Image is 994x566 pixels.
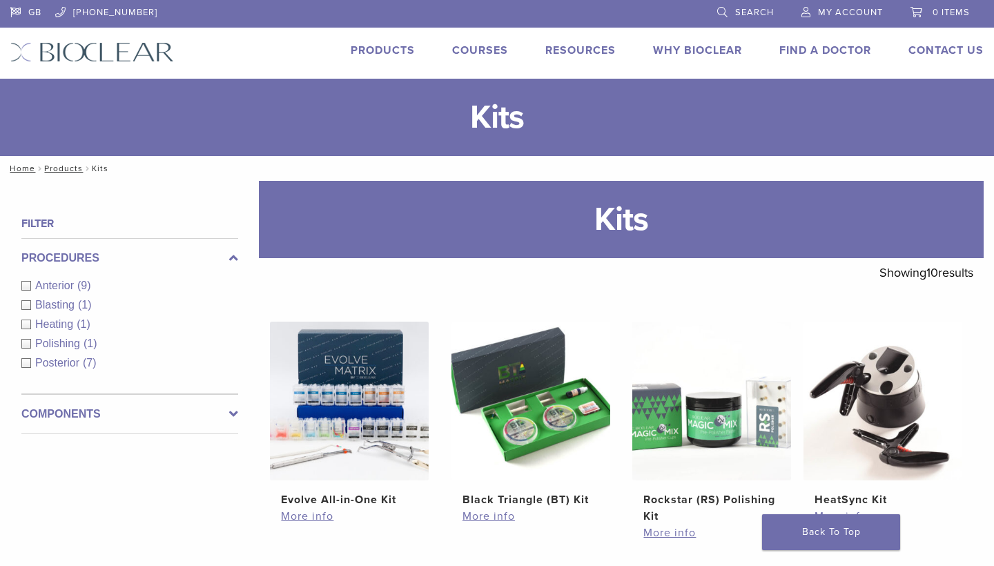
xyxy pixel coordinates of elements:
[908,43,984,57] a: Contact Us
[779,43,871,57] a: Find A Doctor
[735,7,774,18] span: Search
[462,508,599,525] a: More info
[83,165,92,172] span: /
[281,508,418,525] a: More info
[35,318,77,330] span: Heating
[451,322,612,508] a: Black Triangle (BT) KitBlack Triangle (BT) Kit
[270,322,429,480] img: Evolve All-in-One Kit
[35,338,84,349] span: Polishing
[818,7,883,18] span: My Account
[21,406,238,422] label: Components
[926,265,938,280] span: 10
[462,491,599,508] h2: Black Triangle (BT) Kit
[815,491,951,508] h2: HeatSync Kit
[259,181,984,258] h1: Kits
[77,318,90,330] span: (1)
[35,165,44,172] span: /
[281,491,418,508] h2: Evolve All-in-One Kit
[632,322,792,525] a: Rockstar (RS) Polishing KitRockstar (RS) Polishing Kit
[762,514,900,550] a: Back To Top
[77,280,91,291] span: (9)
[879,258,973,287] p: Showing results
[452,43,508,57] a: Courses
[269,322,430,508] a: Evolve All-in-One KitEvolve All-in-One Kit
[83,357,97,369] span: (7)
[643,491,780,525] h2: Rockstar (RS) Polishing Kit
[643,525,780,541] a: More info
[803,322,964,508] a: HeatSync KitHeatSync Kit
[21,250,238,266] label: Procedures
[84,338,97,349] span: (1)
[653,43,742,57] a: Why Bioclear
[351,43,415,57] a: Products
[21,215,238,232] h4: Filter
[815,508,951,525] a: More info
[451,322,610,480] img: Black Triangle (BT) Kit
[10,42,174,62] img: Bioclear
[44,164,83,173] a: Products
[803,322,962,480] img: HeatSync Kit
[6,164,35,173] a: Home
[632,322,791,480] img: Rockstar (RS) Polishing Kit
[35,357,83,369] span: Posterior
[933,7,970,18] span: 0 items
[78,299,92,311] span: (1)
[35,299,78,311] span: Blasting
[545,43,616,57] a: Resources
[35,280,77,291] span: Anterior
